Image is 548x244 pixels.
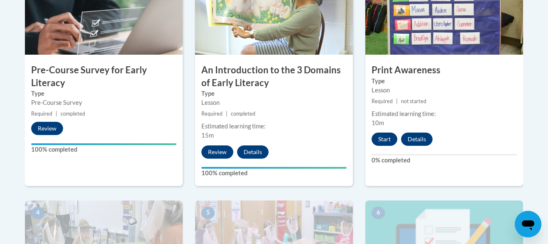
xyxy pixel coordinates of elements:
button: Details [237,145,269,159]
h3: Print Awareness [365,64,523,77]
span: Required [31,111,52,117]
h3: An Introduction to the 3 Domains of Early Literacy [195,64,353,89]
span: 10m [372,119,384,126]
span: completed [231,111,255,117]
label: Type [372,77,517,86]
label: Type [31,89,176,98]
label: 100% completed [31,145,176,154]
div: Estimated learning time: [372,109,517,118]
div: Your progress [201,167,347,169]
span: | [396,98,398,104]
span: Required [201,111,223,117]
button: Start [372,133,397,146]
button: Review [31,122,63,135]
button: Details [401,133,433,146]
span: 4 [31,207,44,219]
button: Review [201,145,233,159]
span: 15m [201,132,214,139]
span: | [226,111,228,117]
div: Lesson [201,98,347,107]
label: 100% completed [201,169,347,178]
span: not started [401,98,426,104]
iframe: Button to launch messaging window [515,211,541,237]
span: Required [372,98,393,104]
h3: Pre-Course Survey for Early Literacy [25,64,183,89]
span: 5 [201,207,215,219]
div: Pre-Course Survey [31,98,176,107]
span: | [56,111,57,117]
div: Estimated learning time: [201,122,347,131]
label: 0% completed [372,156,517,165]
label: Type [201,89,347,98]
span: 6 [372,207,385,219]
div: Lesson [372,86,517,95]
div: Your progress [31,143,176,145]
span: completed [61,111,85,117]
